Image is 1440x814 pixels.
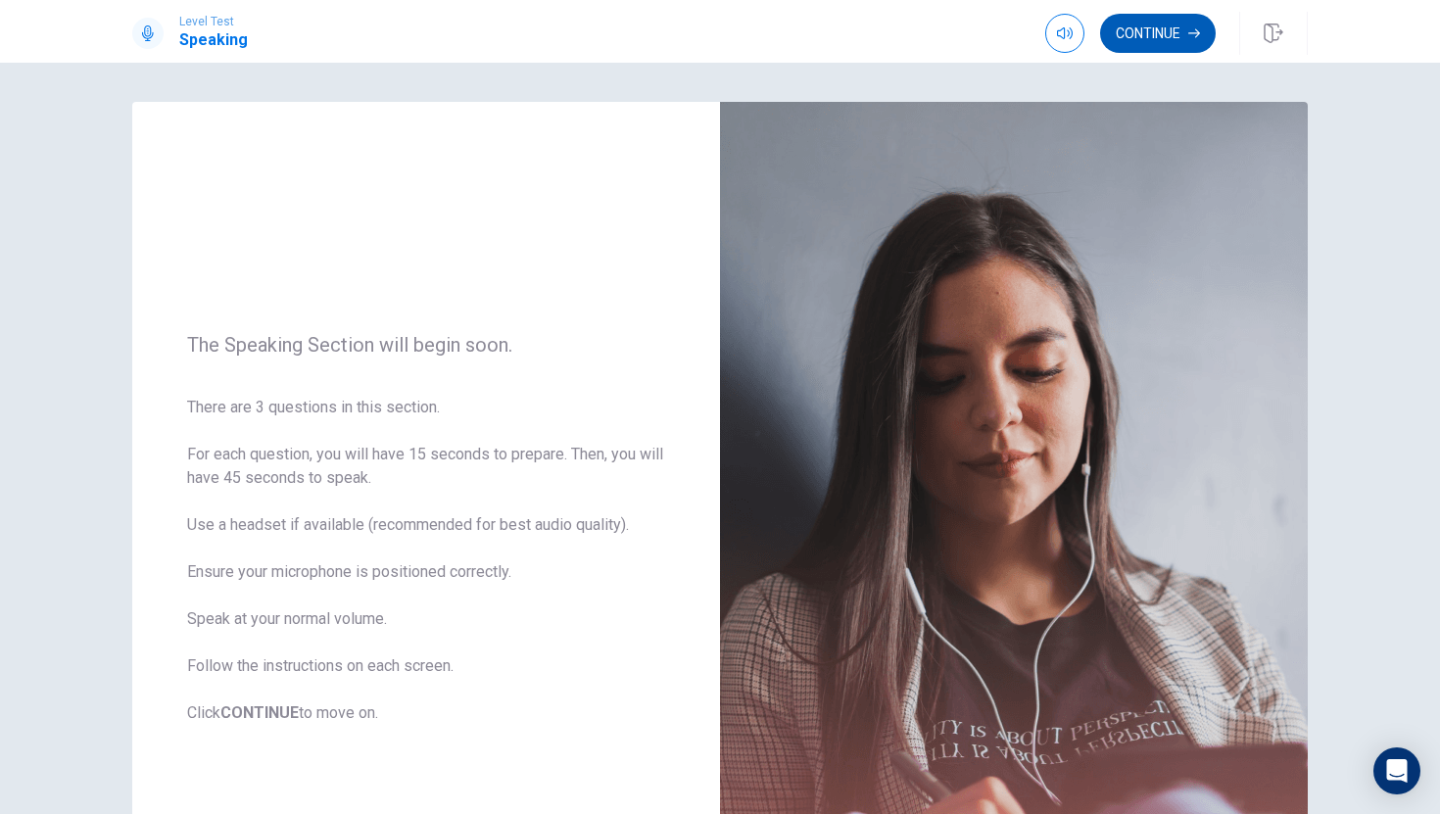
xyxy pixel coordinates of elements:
[1373,747,1420,794] div: Open Intercom Messenger
[1100,14,1216,53] button: Continue
[179,15,248,28] span: Level Test
[187,396,665,725] span: There are 3 questions in this section. For each question, you will have 15 seconds to prepare. Th...
[179,28,248,52] h1: Speaking
[187,333,665,357] span: The Speaking Section will begin soon.
[220,703,299,722] b: CONTINUE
